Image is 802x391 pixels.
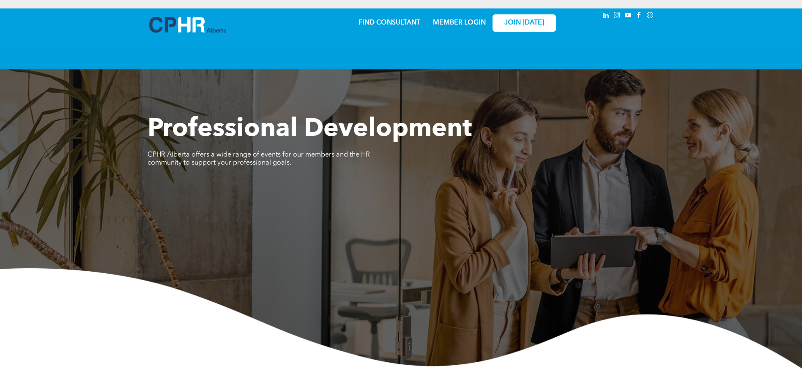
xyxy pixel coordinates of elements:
[624,11,633,22] a: youtube
[602,11,611,22] a: linkedin
[646,11,655,22] a: Social network
[148,117,472,142] span: Professional Development
[504,19,544,27] span: JOIN [DATE]
[433,19,486,26] a: MEMBER LOGIN
[493,14,556,32] a: JOIN [DATE]
[613,11,622,22] a: instagram
[148,151,370,166] span: CPHR Alberta offers a wide range of events for our members and the HR community to support your p...
[635,11,644,22] a: facebook
[359,19,420,26] a: FIND CONSULTANT
[149,17,226,33] img: A blue and white logo for cp alberta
